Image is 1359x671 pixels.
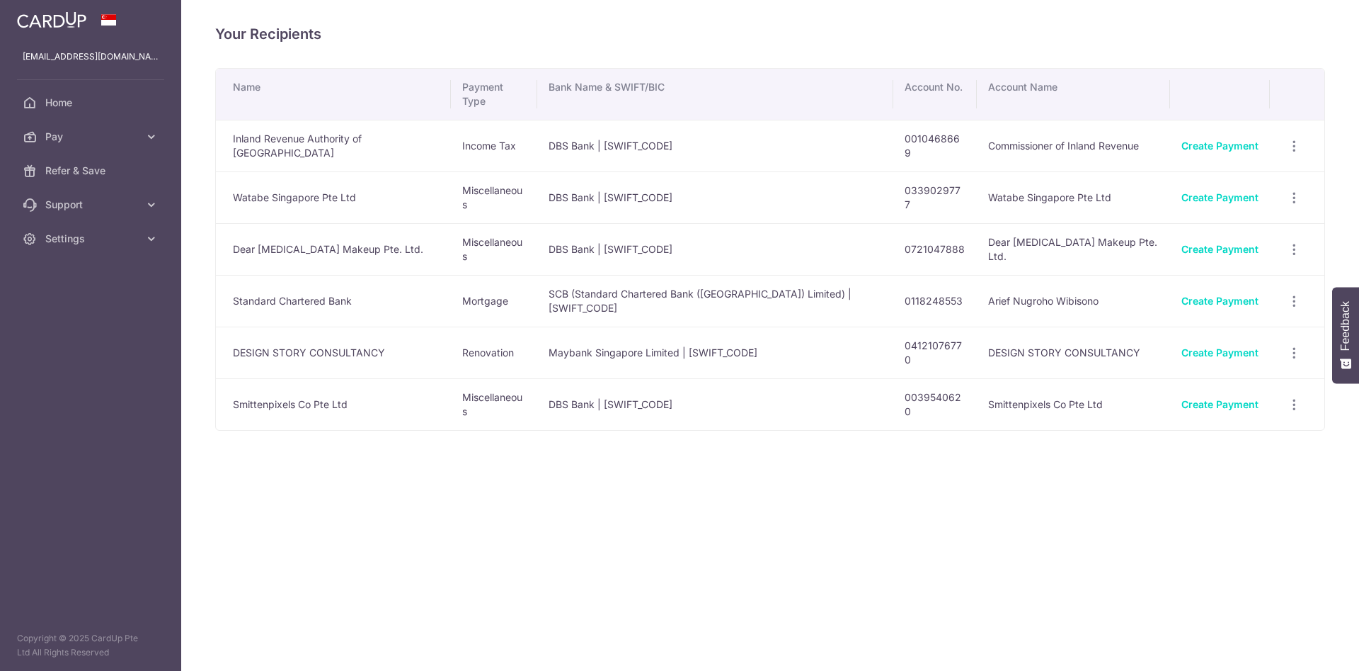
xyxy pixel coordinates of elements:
[451,275,537,327] td: Mortgage
[451,171,537,223] td: Miscellaneous
[216,275,451,327] td: Standard Chartered Bank
[45,232,139,246] span: Settings
[537,327,893,378] td: Maybank Singapore Limited | [SWIFT_CODE]
[45,198,139,212] span: Support
[893,171,977,223] td: 0339029777
[1332,287,1359,383] button: Feedback - Show survey
[216,120,451,171] td: Inland Revenue Authority of [GEOGRAPHIC_DATA]
[1181,398,1258,410] a: Create Payment
[1181,140,1258,152] a: Create Payment
[45,96,139,110] span: Home
[216,223,451,275] td: Dear [MEDICAL_DATA] Makeup Pte. Ltd.
[1339,301,1352,351] span: Feedback
[893,120,977,171] td: 0010468669
[1181,243,1258,255] a: Create Payment
[977,327,1171,378] td: DESIGN STORY CONSULTANCY
[537,378,893,430] td: DBS Bank | [SWIFT_CODE]
[451,69,537,120] th: Payment Type
[977,69,1171,120] th: Account Name
[45,164,139,178] span: Refer & Save
[977,120,1171,171] td: Commissioner of Inland Revenue
[216,69,451,120] th: Name
[893,69,977,120] th: Account No.
[977,171,1171,223] td: Watabe Singapore Pte Ltd
[537,120,893,171] td: DBS Bank | [SWIFT_CODE]
[537,171,893,223] td: DBS Bank | [SWIFT_CODE]
[23,50,159,64] p: [EMAIL_ADDRESS][DOMAIN_NAME]
[893,327,977,378] td: 04121076770
[1181,295,1258,307] a: Create Payment
[451,223,537,275] td: Miscellaneous
[17,11,86,28] img: CardUp
[893,378,977,430] td: 0039540620
[451,327,537,378] td: Renovation
[537,275,893,327] td: SCB (Standard Chartered Bank ([GEOGRAPHIC_DATA]) Limited) | [SWIFT_CODE]
[215,23,1325,45] h4: Your Recipients
[893,275,977,327] td: 0118248553
[45,130,139,144] span: Pay
[1268,628,1345,664] iframe: Opens a widget where you can find more information
[1181,191,1258,203] a: Create Payment
[977,223,1171,275] td: Dear [MEDICAL_DATA] Makeup Pte. Ltd.
[537,223,893,275] td: DBS Bank | [SWIFT_CODE]
[451,120,537,171] td: Income Tax
[537,69,893,120] th: Bank Name & SWIFT/BIC
[893,223,977,275] td: 0721047888
[1181,346,1258,359] a: Create Payment
[977,378,1171,430] td: Smittenpixels Co Pte Ltd
[216,171,451,223] td: Watabe Singapore Pte Ltd
[977,275,1171,327] td: Arief Nugroho Wibisono
[216,378,451,430] td: Smittenpixels Co Pte Ltd
[451,378,537,430] td: Miscellaneous
[216,327,451,378] td: DESIGN STORY CONSULTANCY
